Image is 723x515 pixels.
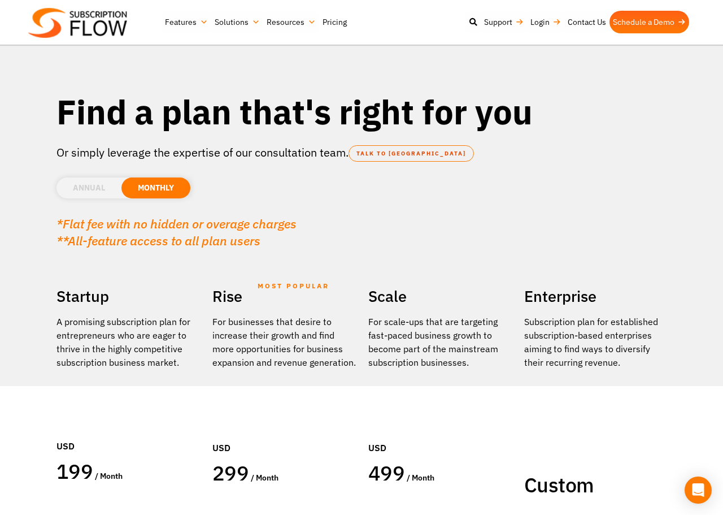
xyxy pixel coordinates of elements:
[211,11,263,33] a: Solutions
[56,178,121,198] li: ANNUAL
[56,90,667,133] h1: Find a plan that's right for you
[212,283,357,309] h2: Rise
[56,315,201,369] p: A promising subscription plan for entrepreneurs who are eager to thrive in the highly competitive...
[251,473,278,483] span: / month
[524,315,669,369] p: Subscription plan for established subscription-based enterprises aiming to find ways to diversify...
[212,460,249,486] span: 299
[28,8,127,38] img: Subscriptionflow
[162,11,211,33] a: Features
[212,315,357,369] div: For businesses that desire to increase their growth and find more opportunities for business expa...
[258,273,329,299] span: MOST POPULAR
[349,145,474,162] a: TALK TO [GEOGRAPHIC_DATA]
[56,405,201,458] div: USD
[56,144,667,161] p: Or simply leverage the expertise of our consultation team.
[685,477,712,504] div: Open Intercom Messenger
[368,283,513,309] h2: Scale
[524,471,594,498] span: Custom
[609,11,689,33] a: Schedule a Demo
[56,232,260,249] em: **All-feature access to all plan users
[212,407,357,460] div: USD
[95,471,123,481] span: / month
[524,283,669,309] h2: Enterprise
[527,11,564,33] a: Login
[368,460,404,486] span: 499
[481,11,527,33] a: Support
[56,458,93,484] span: 199
[368,315,513,369] div: For scale-ups that are targeting fast-paced business growth to become part of the mainstream subs...
[319,11,350,33] a: Pricing
[121,178,190,198] li: MONTHLY
[407,473,434,483] span: / month
[564,11,609,33] a: Contact Us
[263,11,319,33] a: Resources
[56,283,201,309] h2: Startup
[56,215,297,232] em: *Flat fee with no hidden or overage charges
[368,407,513,460] div: USD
